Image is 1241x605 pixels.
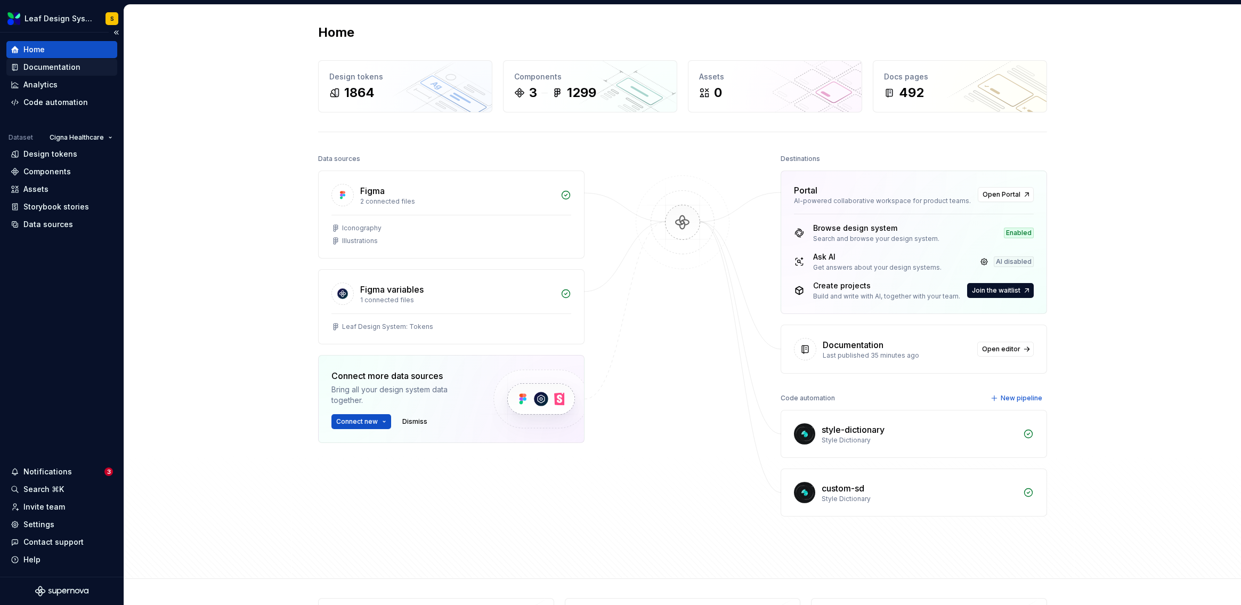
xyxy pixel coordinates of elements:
[6,59,117,76] a: Documentation
[514,71,666,82] div: Components
[1001,394,1042,402] span: New pipeline
[6,181,117,198] a: Assets
[331,369,475,382] div: Connect more data sources
[6,463,117,480] button: Notifications3
[23,554,40,565] div: Help
[9,133,33,142] div: Dataset
[987,391,1047,406] button: New pipeline
[23,149,77,159] div: Design tokens
[23,62,80,72] div: Documentation
[977,342,1034,357] a: Open editor
[35,586,88,596] svg: Supernova Logo
[781,151,820,166] div: Destinations
[6,498,117,515] a: Invite team
[714,84,722,101] div: 0
[6,551,117,568] button: Help
[6,534,117,551] button: Contact support
[823,351,971,360] div: Last published 35 minutes ago
[360,296,554,304] div: 1 connected files
[344,84,375,101] div: 1864
[6,76,117,93] a: Analytics
[978,187,1034,202] a: Open Portal
[567,84,596,101] div: 1299
[318,171,585,259] a: Figma2 connected filesIconographyIllustrations
[23,466,72,477] div: Notifications
[6,481,117,498] button: Search ⌘K
[6,94,117,111] a: Code automation
[331,414,391,429] button: Connect new
[23,502,65,512] div: Invite team
[23,519,54,530] div: Settings
[982,345,1020,353] span: Open editor
[23,219,73,230] div: Data sources
[336,417,378,426] span: Connect new
[823,338,883,351] div: Documentation
[794,184,817,197] div: Portal
[331,384,475,406] div: Bring all your design system data together.
[794,197,971,205] div: AI-powered collaborative workspace for product teams.
[6,516,117,533] a: Settings
[23,184,48,195] div: Assets
[813,235,939,243] div: Search and browse your design system.
[342,224,382,232] div: Iconography
[342,322,433,331] div: Leaf Design System: Tokens
[6,216,117,233] a: Data sources
[23,166,71,177] div: Components
[6,146,117,163] a: Design tokens
[503,60,677,112] a: Components31299
[529,84,537,101] div: 3
[23,537,84,547] div: Contact support
[2,7,121,30] button: Leaf Design SystemS
[110,14,114,23] div: S
[884,71,1036,82] div: Docs pages
[342,237,378,245] div: Illustrations
[360,283,424,296] div: Figma variables
[318,269,585,344] a: Figma variables1 connected filesLeaf Design System: Tokens
[6,198,117,215] a: Storybook stories
[23,44,45,55] div: Home
[983,190,1020,199] span: Open Portal
[318,151,360,166] div: Data sources
[329,71,481,82] div: Design tokens
[23,97,88,108] div: Code automation
[1004,228,1034,238] div: Enabled
[813,263,942,272] div: Get answers about your design systems.
[402,417,427,426] span: Dismiss
[994,256,1034,267] div: AI disabled
[813,223,939,233] div: Browse design system
[25,13,93,24] div: Leaf Design System
[899,84,924,101] div: 492
[781,391,835,406] div: Code automation
[699,71,851,82] div: Assets
[23,79,58,90] div: Analytics
[104,467,113,476] span: 3
[813,252,942,262] div: Ask AI
[23,201,89,212] div: Storybook stories
[318,24,354,41] h2: Home
[109,25,124,40] button: Collapse sidebar
[688,60,862,112] a: Assets0
[822,495,1017,503] div: Style Dictionary
[972,286,1020,295] span: Join the waitlist
[822,482,864,495] div: custom-sd
[6,163,117,180] a: Components
[6,41,117,58] a: Home
[7,12,20,25] img: 6e787e26-f4c0-4230-8924-624fe4a2d214.png
[318,60,492,112] a: Design tokens1864
[967,283,1034,298] button: Join the waitlist
[360,197,554,206] div: 2 connected files
[23,484,64,495] div: Search ⌘K
[360,184,385,197] div: Figma
[822,436,1017,445] div: Style Dictionary
[822,423,885,436] div: style-dictionary
[873,60,1047,112] a: Docs pages492
[398,414,432,429] button: Dismiss
[813,280,960,291] div: Create projects
[45,130,117,145] button: Cigna Healthcare
[50,133,104,142] span: Cigna Healthcare
[813,292,960,301] div: Build and write with AI, together with your team.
